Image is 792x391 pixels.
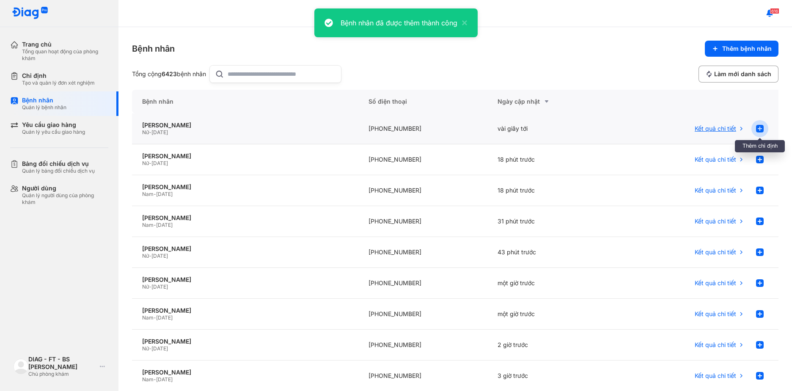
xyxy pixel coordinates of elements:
div: Chỉ định [22,72,95,80]
div: [PERSON_NAME] [142,121,348,129]
span: - [149,284,151,290]
span: Kết quả chi tiết [695,341,736,349]
div: [PERSON_NAME] [142,276,348,284]
div: 18 phút trước [487,175,617,206]
div: vài giây tới [487,113,617,144]
div: Ngày cập nhật [498,96,607,107]
span: Nam [142,222,154,228]
span: - [149,345,151,352]
div: Quản lý người dùng của phòng khám [22,192,108,206]
span: Nữ [142,129,149,135]
div: Quản lý bệnh nhân [22,104,66,111]
div: Bệnh nhân [132,90,358,113]
div: Trang chủ [22,41,108,48]
span: Nữ [142,253,149,259]
span: - [149,160,151,166]
span: [DATE] [151,253,168,259]
span: - [149,253,151,259]
div: [PERSON_NAME] [142,338,348,345]
span: Nam [142,191,154,197]
span: [DATE] [151,160,168,166]
div: [PHONE_NUMBER] [358,268,488,299]
div: [PERSON_NAME] [142,152,348,160]
span: Kết quả chi tiết [695,218,736,225]
span: - [154,376,156,383]
div: Chủ phòng khám [28,371,96,377]
button: Thêm bệnh nhân [705,41,778,57]
div: Số điện thoại [358,90,488,113]
span: [DATE] [151,345,168,352]
span: Kết quả chi tiết [695,310,736,318]
div: Tạo và quản lý đơn xét nghiệm [22,80,95,86]
span: Kết quả chi tiết [695,372,736,380]
div: Quản lý bảng đối chiếu dịch vụ [22,168,95,174]
img: logo [14,359,28,374]
span: Nữ [142,284,149,290]
span: Làm mới danh sách [714,70,771,78]
div: [PERSON_NAME] [142,183,348,191]
span: Thêm bệnh nhân [722,45,772,52]
span: Kết quả chi tiết [695,248,736,256]
div: Quản lý yêu cầu giao hàng [22,129,85,135]
div: 2 giờ trước [487,330,617,361]
span: [DATE] [156,191,173,197]
span: Kết quả chi tiết [695,187,736,194]
div: [PHONE_NUMBER] [358,144,488,175]
div: [PHONE_NUMBER] [358,175,488,206]
div: Tổng quan hoạt động của phòng khám [22,48,108,62]
div: [PHONE_NUMBER] [358,299,488,330]
span: [DATE] [156,376,173,383]
span: Kết quả chi tiết [695,156,736,163]
span: - [154,314,156,321]
span: Nam [142,314,154,321]
div: Người dùng [22,184,108,192]
span: [DATE] [151,284,168,290]
div: [PERSON_NAME] [142,214,348,222]
div: DIAG - FT - BS [PERSON_NAME] [28,355,96,371]
span: Nam [142,376,154,383]
span: 616 [770,8,779,14]
div: Tổng cộng bệnh nhân [132,70,206,78]
div: Bệnh nhân đã được thêm thành công [341,18,457,28]
div: Yêu cầu giao hàng [22,121,85,129]
span: 6423 [162,70,177,77]
div: [PHONE_NUMBER] [358,113,488,144]
div: một giờ trước [487,299,617,330]
span: Kết quả chi tiết [695,279,736,287]
div: Bệnh nhân [22,96,66,104]
div: Bảng đối chiếu dịch vụ [22,160,95,168]
div: 43 phút trước [487,237,617,268]
span: Nữ [142,345,149,352]
div: [PERSON_NAME] [142,245,348,253]
button: Làm mới danh sách [698,66,778,83]
div: [PERSON_NAME] [142,307,348,314]
span: Nữ [142,160,149,166]
span: - [149,129,151,135]
span: - [154,191,156,197]
span: Kết quả chi tiết [695,125,736,132]
div: một giờ trước [487,268,617,299]
button: close [457,18,467,28]
div: 18 phút trước [487,144,617,175]
div: [PHONE_NUMBER] [358,237,488,268]
div: [PHONE_NUMBER] [358,206,488,237]
span: [DATE] [156,222,173,228]
div: 31 phút trước [487,206,617,237]
span: [DATE] [156,314,173,321]
img: logo [12,7,48,20]
div: Bệnh nhân [132,43,175,55]
span: [DATE] [151,129,168,135]
div: [PHONE_NUMBER] [358,330,488,361]
div: [PERSON_NAME] [142,369,348,376]
span: - [154,222,156,228]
